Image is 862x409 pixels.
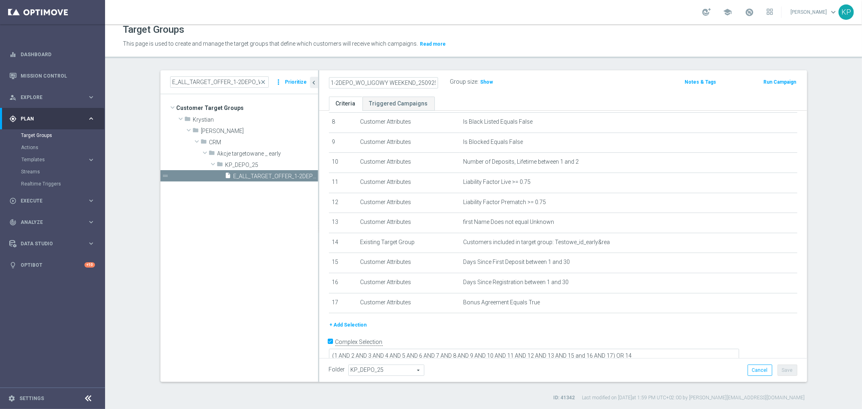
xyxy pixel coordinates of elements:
div: Realtime Triggers [21,178,104,190]
i: gps_fixed [9,115,17,122]
td: 8 [329,113,357,133]
i: play_circle_outline [9,197,17,204]
span: Number of Deposits, Lifetime between 1 and 2 [463,158,579,165]
td: 16 [329,273,357,293]
button: Mission Control [9,73,95,79]
i: folder [201,138,207,148]
i: folder [209,150,215,159]
h1: Target Groups [123,24,184,36]
span: E_ALL_TARGET_OFFER_1-2DEPO_WO_LIGOWY WEEKEND_250925 [234,173,318,180]
label: ID: 41342 [554,394,575,401]
i: folder [193,127,199,136]
label: Complex Selection [335,338,383,346]
button: Cancel [748,365,772,376]
button: Notes & Tags [684,78,717,86]
button: Save [778,365,797,376]
td: 15 [329,253,357,273]
div: Templates [21,157,87,162]
button: chevron_left [310,77,318,88]
span: Templates [21,157,79,162]
span: Plan [21,116,87,121]
label: Folder [329,366,345,373]
i: folder [217,161,223,170]
label: Last modified on [DATE] at 1:59 PM UTC+02:00 by [PERSON_NAME][EMAIL_ADDRESS][DOMAIN_NAME] [582,394,805,401]
i: lightbulb [9,261,17,269]
a: [PERSON_NAME]keyboard_arrow_down [790,6,839,18]
span: Liability Factor Live >= 0.75 [463,179,531,186]
input: Enter a name for this target group [329,77,438,89]
td: Customer Attributes [357,213,460,233]
a: Target Groups [21,132,84,139]
i: more_vert [275,76,283,88]
span: Customers included in target group: Testowe_id_early&rea [463,239,610,246]
span: Explore [21,95,87,100]
span: Analyze [21,220,87,225]
div: Streams [21,166,104,178]
td: Customer Attributes [357,253,460,273]
a: Dashboard [21,44,95,65]
span: close [260,79,267,85]
td: 10 [329,153,357,173]
td: 17 [329,293,357,313]
i: keyboard_arrow_right [87,115,95,122]
span: school [723,8,732,17]
div: Dashboard [9,44,95,65]
button: person_search Explore keyboard_arrow_right [9,94,95,101]
span: Akcje targetowane _ early [217,150,318,157]
label: Group size [450,78,478,85]
i: settings [8,395,15,402]
td: 9 [329,133,357,153]
td: 14 [329,233,357,253]
i: track_changes [9,219,17,226]
span: Krystian P. [201,128,318,135]
div: Mission Control [9,65,95,86]
div: lightbulb Optibot +10 [9,262,95,268]
td: Customer Attributes [357,153,460,173]
td: Customer Attributes [357,273,460,293]
div: +10 [84,262,95,268]
td: 11 [329,173,357,193]
td: Customer Attributes [357,113,460,133]
i: person_search [9,94,17,101]
button: Data Studio keyboard_arrow_right [9,240,95,247]
button: track_changes Analyze keyboard_arrow_right [9,219,95,226]
div: Optibot [9,254,95,276]
div: Analyze [9,219,87,226]
button: Prioritize [284,77,308,88]
i: keyboard_arrow_right [87,197,95,204]
i: keyboard_arrow_right [87,156,95,164]
span: first Name Does not equal Unknown [463,219,554,226]
span: Customer Target Groups [177,102,318,114]
a: Actions [21,144,84,151]
span: Days Since Registration between 1 and 30 [463,279,569,286]
div: KP [839,4,854,20]
span: Days Since First Deposit between 1 and 30 [463,259,570,266]
span: This page is used to create and manage the target groups that define which customers will receive... [123,40,418,47]
td: 13 [329,213,357,233]
div: Templates [21,154,104,166]
button: Templates keyboard_arrow_right [21,156,95,163]
span: Bonus Agreement Equals True [463,299,540,306]
i: keyboard_arrow_right [87,93,95,101]
button: Read more [419,40,447,48]
td: Customer Attributes [357,173,460,193]
span: CRM [209,139,318,146]
button: equalizer Dashboard [9,51,95,58]
i: folder [185,116,191,125]
td: 12 [329,193,357,213]
button: + Add Selection [329,320,368,329]
div: Plan [9,115,87,122]
div: Explore [9,94,87,101]
i: insert_drive_file [225,172,232,181]
td: Customer Attributes [357,133,460,153]
a: Mission Control [21,65,95,86]
span: KP_DEPO_25 [226,162,318,169]
div: Target Groups [21,129,104,141]
span: Execute [21,198,87,203]
a: Criteria [329,97,363,111]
